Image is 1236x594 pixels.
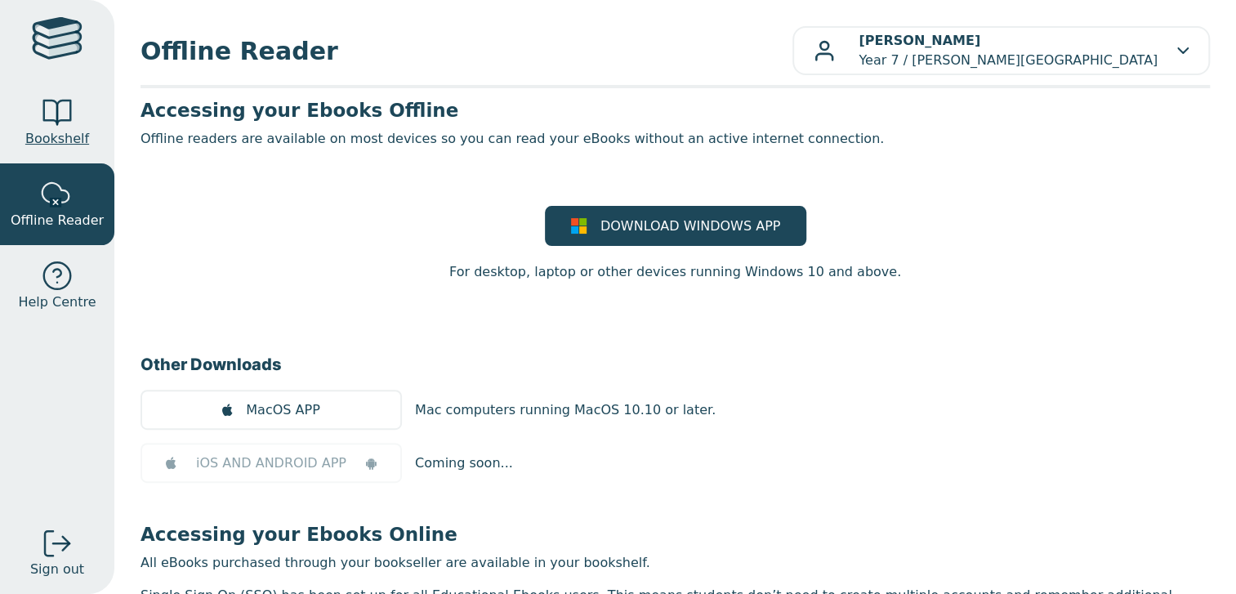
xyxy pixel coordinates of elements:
p: Offline readers are available on most devices so you can read your eBooks without an active inter... [141,129,1210,149]
span: Help Centre [18,293,96,312]
span: Offline Reader [141,33,792,69]
b: [PERSON_NAME] [859,33,980,48]
span: Sign out [30,560,84,579]
p: Mac computers running MacOS 10.10 or later. [415,400,716,420]
h3: Accessing your Ebooks Online [141,522,1210,547]
span: MacOS APP [246,400,319,420]
span: Bookshelf [25,129,89,149]
p: Year 7 / [PERSON_NAME][GEOGRAPHIC_DATA] [859,31,1158,70]
span: Offline Reader [11,211,104,230]
span: iOS AND ANDROID APP [196,453,346,473]
a: MacOS APP [141,390,402,430]
button: [PERSON_NAME]Year 7 / [PERSON_NAME][GEOGRAPHIC_DATA] [792,26,1210,75]
p: All eBooks purchased through your bookseller are available in your bookshelf. [141,553,1210,573]
h3: Other Downloads [141,352,1210,377]
p: Coming soon... [415,453,513,473]
a: DOWNLOAD WINDOWS APP [545,206,806,246]
span: DOWNLOAD WINDOWS APP [600,217,780,236]
h3: Accessing your Ebooks Offline [141,98,1210,123]
p: For desktop, laptop or other devices running Windows 10 and above. [449,262,901,282]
